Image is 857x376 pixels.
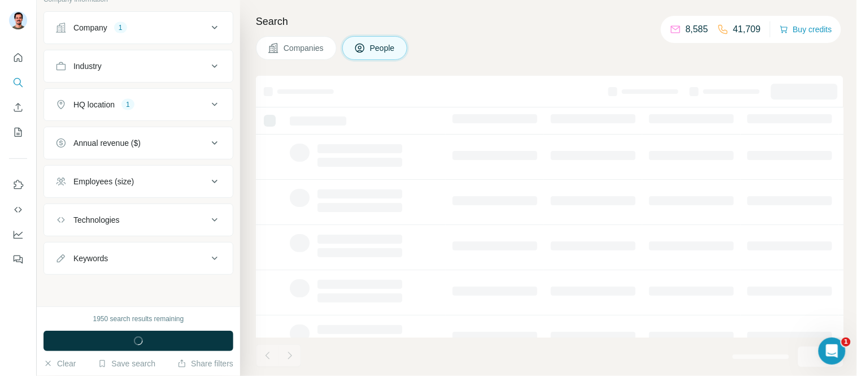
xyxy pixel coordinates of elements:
button: Annual revenue ($) [44,129,233,157]
div: Company [73,22,107,33]
div: Annual revenue ($) [73,137,141,149]
span: People [370,42,396,54]
button: Feedback [9,249,27,270]
p: 41,709 [733,23,761,36]
span: 1 [842,338,851,347]
img: Avatar [9,11,27,29]
div: 1 [121,100,134,110]
div: HQ location [73,99,115,110]
div: Industry [73,60,102,72]
button: Dashboard [9,224,27,245]
span: Companies [284,42,325,54]
button: Enrich CSV [9,97,27,118]
button: Industry [44,53,233,80]
iframe: Intercom live chat [819,338,846,365]
div: Technologies [73,214,120,226]
button: Employees (size) [44,168,233,195]
div: Employees (size) [73,176,134,187]
button: Share filters [177,358,233,369]
h4: Search [256,14,843,29]
button: Buy credits [780,21,832,37]
button: Technologies [44,206,233,234]
div: Keywords [73,253,108,264]
div: 1950 search results remaining [93,314,184,324]
button: HQ location1 [44,91,233,118]
button: Quick start [9,47,27,68]
button: Use Surfe on LinkedIn [9,175,27,195]
button: Search [9,72,27,93]
button: Company1 [44,14,233,41]
button: Clear [43,358,76,369]
button: Use Surfe API [9,200,27,220]
button: My lists [9,122,27,142]
button: Keywords [44,245,233,272]
button: Save search [98,358,155,369]
div: 1 [114,23,127,33]
p: 8,585 [686,23,708,36]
